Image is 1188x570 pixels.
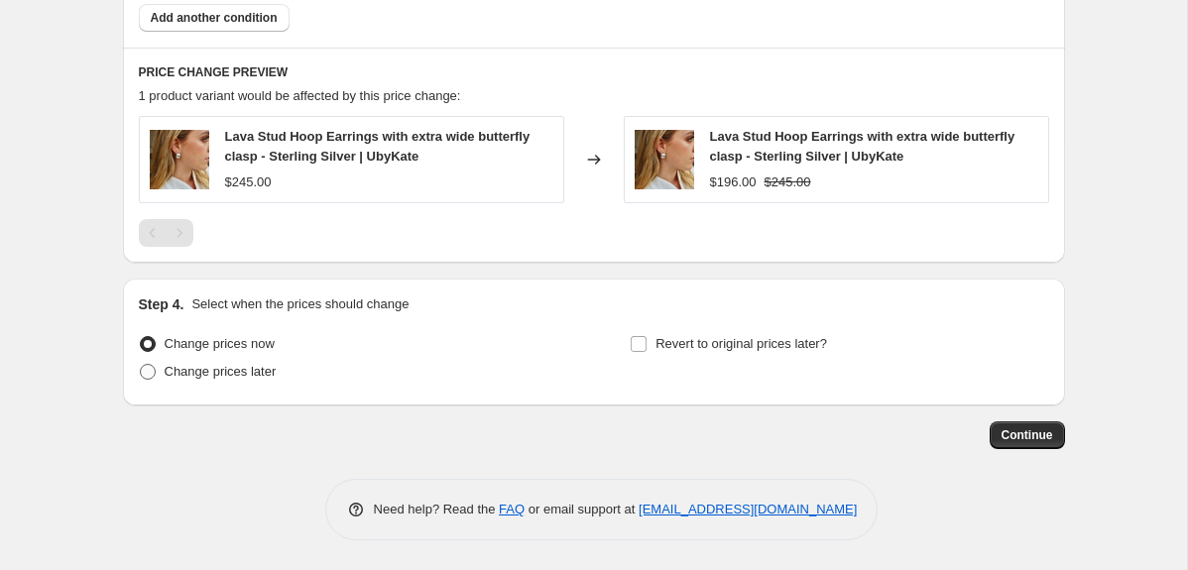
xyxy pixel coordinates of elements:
[150,130,209,189] img: Lava-Stud-Hoop-Earrings-with-extra-wide-butterfly-clasp-Sterling-Silver-UbyKate-Earrings-In-Stock...
[655,336,827,351] span: Revert to original prices later?
[139,64,1049,80] h6: PRICE CHANGE PREVIEW
[499,502,525,516] a: FAQ
[710,129,1015,164] span: Lava Stud Hoop Earrings with extra wide butterfly clasp - Sterling Silver | UbyKate
[151,10,278,26] span: Add another condition
[139,4,290,32] button: Add another condition
[139,294,184,314] h2: Step 4.
[635,130,694,189] img: Lava-Stud-Hoop-Earrings-with-extra-wide-butterfly-clasp-Sterling-Silver-UbyKate-Earrings-In-Stock...
[710,172,757,192] div: $196.00
[225,172,272,192] div: $245.00
[374,502,500,516] span: Need help? Read the
[191,294,409,314] p: Select when the prices should change
[525,502,639,516] span: or email support at
[639,502,857,516] a: [EMAIL_ADDRESS][DOMAIN_NAME]
[139,88,461,103] span: 1 product variant would be affected by this price change:
[165,364,277,379] span: Change prices later
[1002,427,1053,443] span: Continue
[990,421,1065,449] button: Continue
[165,336,275,351] span: Change prices now
[225,129,531,164] span: Lava Stud Hoop Earrings with extra wide butterfly clasp - Sterling Silver | UbyKate
[765,172,811,192] strike: $245.00
[139,219,193,247] nav: Pagination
